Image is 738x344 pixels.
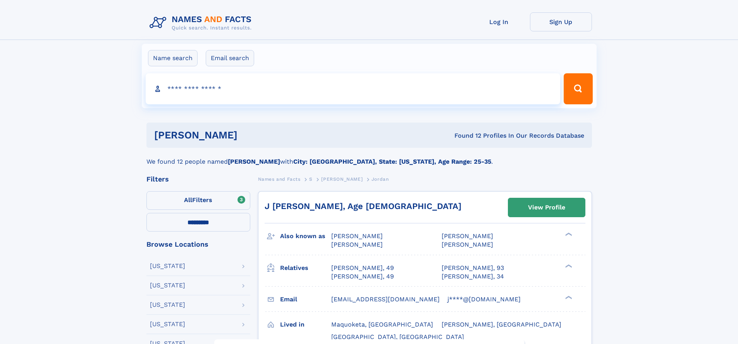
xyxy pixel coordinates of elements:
span: [PERSON_NAME] [331,241,383,248]
span: [EMAIL_ADDRESS][DOMAIN_NAME] [331,296,440,303]
div: ❯ [563,232,573,237]
a: [PERSON_NAME], 93 [442,264,504,272]
span: [PERSON_NAME] [321,176,363,182]
a: [PERSON_NAME], 49 [331,264,394,272]
span: [GEOGRAPHIC_DATA], [GEOGRAPHIC_DATA] [331,333,464,341]
div: Browse Locations [146,241,250,248]
div: [US_STATE] [150,282,185,289]
label: Email search [206,50,254,66]
div: ❯ [563,295,573,300]
button: Search Button [564,73,592,104]
input: search input [146,73,561,104]
div: Filters [146,176,250,183]
b: [PERSON_NAME] [228,158,280,165]
h3: Also known as [280,230,331,243]
div: ❯ [563,263,573,268]
div: Found 12 Profiles In Our Records Database [346,131,584,140]
a: S [309,174,313,184]
span: Maquoketa, [GEOGRAPHIC_DATA] [331,321,433,328]
span: [PERSON_NAME] [442,241,493,248]
div: We found 12 people named with . [146,148,592,166]
a: View Profile [508,198,585,217]
img: Logo Names and Facts [146,12,258,33]
h1: [PERSON_NAME] [154,130,346,140]
a: Sign Up [530,12,592,31]
div: [US_STATE] [150,321,185,327]
b: City: [GEOGRAPHIC_DATA], State: [US_STATE], Age Range: 25-35 [293,158,491,165]
a: [PERSON_NAME] [321,174,363,184]
a: J [PERSON_NAME], Age [DEMOGRAPHIC_DATA] [265,201,461,211]
h3: Relatives [280,261,331,275]
a: [PERSON_NAME], 49 [331,272,394,281]
h3: Email [280,293,331,306]
label: Filters [146,191,250,210]
span: [PERSON_NAME], [GEOGRAPHIC_DATA] [442,321,561,328]
div: [US_STATE] [150,302,185,308]
label: Name search [148,50,198,66]
a: [PERSON_NAME], 34 [442,272,504,281]
div: View Profile [528,199,565,216]
h3: Lived in [280,318,331,331]
span: Jordan [372,176,389,182]
span: All [184,196,192,204]
a: Names and Facts [258,174,301,184]
span: S [309,176,313,182]
span: [PERSON_NAME] [442,232,493,240]
div: [US_STATE] [150,263,185,269]
a: Log In [468,12,530,31]
span: [PERSON_NAME] [331,232,383,240]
